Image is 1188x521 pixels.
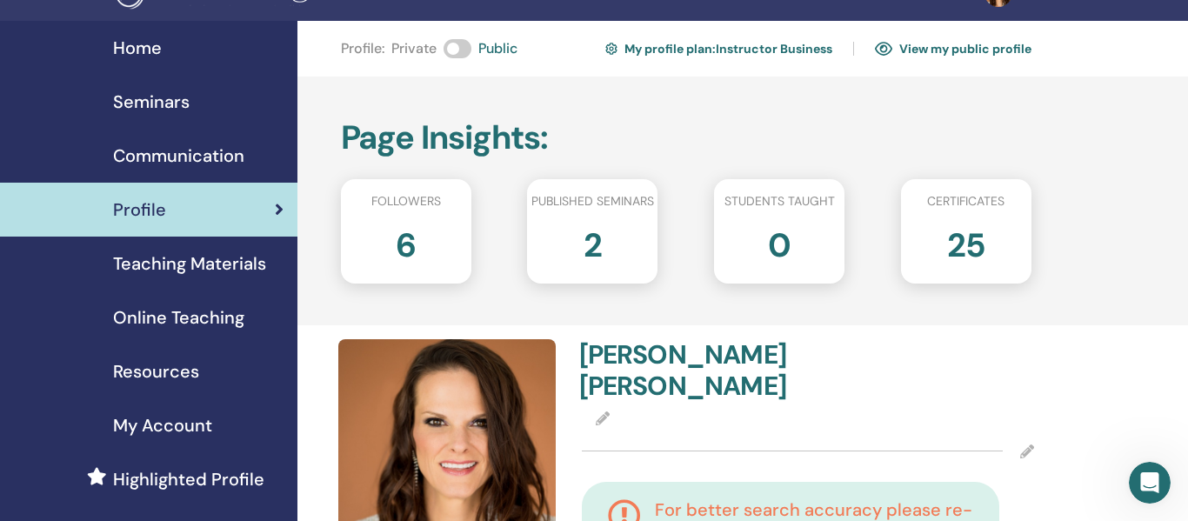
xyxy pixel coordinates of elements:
span: Profile : [341,38,384,59]
h2: 25 [947,217,985,266]
span: Private [391,38,437,59]
h2: 0 [768,217,791,266]
span: Teaching Materials [113,250,266,277]
span: Seminars [113,89,190,115]
span: Resources [113,358,199,384]
img: cog.svg [605,40,617,57]
span: Published seminars [531,192,654,210]
h4: [PERSON_NAME] [PERSON_NAME] [579,339,798,402]
a: View my public profile [875,35,1031,63]
span: Followers [371,192,441,210]
img: eye.svg [875,41,892,57]
span: Public [478,38,517,59]
iframe: Intercom live chat [1129,462,1171,504]
h2: 6 [396,217,416,266]
span: Online Teaching [113,304,244,331]
span: Students taught [724,192,835,210]
span: Home [113,35,162,61]
span: Highlighted Profile [113,466,264,492]
span: Certificates [927,192,1004,210]
span: Communication [113,143,244,169]
h2: Page Insights : [341,118,1032,158]
a: My profile plan:Instructor Business [605,35,832,63]
span: My Account [113,412,212,438]
span: Profile [113,197,166,223]
h2: 2 [584,217,602,266]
